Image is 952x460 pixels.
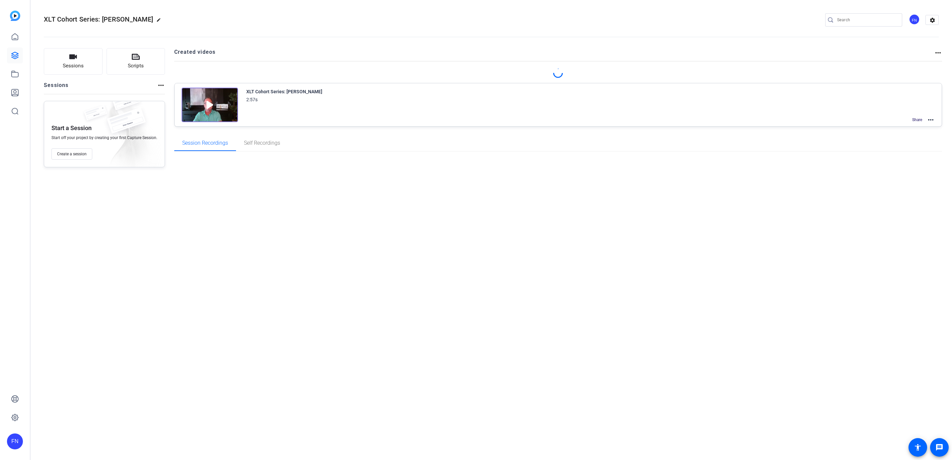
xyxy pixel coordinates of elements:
[935,443,943,451] mat-icon: message
[182,140,228,146] span: Session Recordings
[44,81,69,94] h2: Sessions
[101,108,151,141] img: fake-session.png
[51,124,92,132] p: Start a Session
[44,15,153,23] span: XLT Cohort Series: [PERSON_NAME]
[246,96,258,104] div: 2:57s
[909,14,920,25] div: FN
[44,48,103,75] button: Sessions
[174,48,934,61] h2: Created videos
[912,117,922,122] span: Share
[10,11,20,21] img: blue-gradient.svg
[244,140,280,146] span: Self Recordings
[182,88,238,122] img: Creator Project Thumbnail
[7,433,23,449] div: FN
[128,62,144,70] span: Scripts
[837,16,897,24] input: Search
[108,91,144,115] img: fake-session.png
[63,62,84,70] span: Sessions
[51,148,92,160] button: Create a session
[97,99,161,170] img: embarkstudio-empty-session.png
[926,15,939,25] mat-icon: settings
[157,81,165,89] mat-icon: more_horiz
[57,151,87,157] span: Create a session
[934,49,942,57] mat-icon: more_horiz
[51,135,157,140] span: Start off your project by creating your first Capture Session.
[156,18,164,26] mat-icon: edit
[107,48,165,75] button: Scripts
[909,14,920,26] ngx-avatar: Fiona Nath
[927,116,935,124] mat-icon: more_horiz
[914,443,922,451] mat-icon: accessibility
[81,105,111,125] img: fake-session.png
[246,88,322,96] div: XLT Cohort Series: [PERSON_NAME]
